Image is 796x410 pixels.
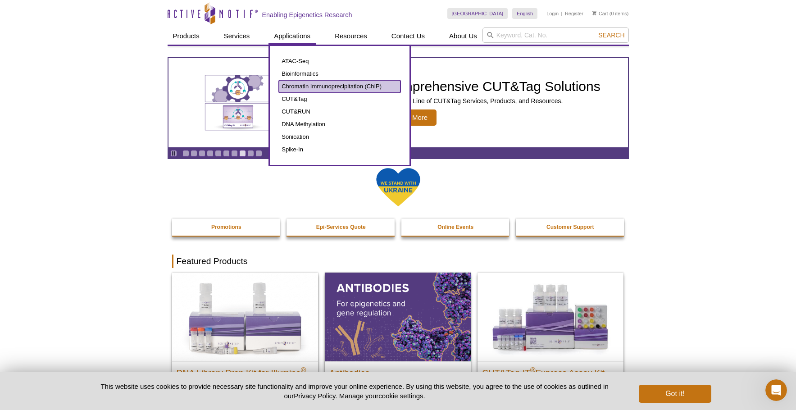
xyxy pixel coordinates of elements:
[478,273,623,409] a: CUT&Tag-IT® Express Assay Kit CUT&Tag-IT®Express Assay Kit Less variable and higher-throughput ge...
[516,219,625,236] a: Customer Support
[437,224,473,230] strong: Online Events
[598,32,624,39] span: Search
[546,224,594,230] strong: Customer Support
[384,80,600,93] h2: Comprehensive CUT&Tag Solutions
[172,273,318,361] img: DNA Library Prep Kit for Illumina
[592,10,608,17] a: Cart
[172,255,624,268] h2: Featured Products
[376,167,421,207] img: We Stand With Ukraine
[172,219,281,236] a: Promotions
[316,224,366,230] strong: Epi-Services Quote
[279,80,400,93] a: Chromatin Immunoprecipitation (ChIP)
[482,27,629,43] input: Keyword, Cat. No.
[639,385,711,403] button: Got it!
[386,27,430,45] a: Contact Us
[191,150,197,157] a: Go to slide 2
[546,10,559,17] a: Login
[204,74,339,131] img: Various genetic charts and diagrams.
[247,150,254,157] a: Go to slide 9
[482,364,619,378] h2: CUT&Tag-IT Express Assay Kit
[447,8,508,19] a: [GEOGRAPHIC_DATA]
[301,366,306,374] sup: ®
[177,364,314,378] h2: DNA Library Prep Kit for Illumina
[565,10,583,17] a: Register
[199,150,205,157] a: Go to slide 3
[287,219,396,236] a: Epi-Services Quote
[592,8,629,19] li: (0 items)
[231,150,238,157] a: Go to slide 7
[478,273,623,361] img: CUT&Tag-IT® Express Assay Kit
[279,55,400,68] a: ATAC-Seq
[170,150,177,157] a: Toggle autoplay
[512,8,537,19] a: English
[207,150,214,157] a: Go to slide 4
[279,68,400,80] a: Bioinformatics
[168,58,628,147] article: Comprehensive CUT&Tag Solutions
[329,364,466,378] h2: Antibodies
[530,366,536,374] sup: ®
[211,224,241,230] strong: Promotions
[223,150,230,157] a: Go to slide 6
[255,150,262,157] a: Go to slide 10
[168,58,628,147] a: Various genetic charts and diagrams. Comprehensive CUT&Tag Solutions Complete Line of CUT&Tag Ser...
[325,273,471,361] img: All Antibodies
[279,131,400,143] a: Sonication
[325,273,471,409] a: All Antibodies Antibodies Application-tested antibodies for ChIP, CUT&Tag, and CUT&RUN.
[561,8,563,19] li: |
[329,27,373,45] a: Resources
[384,97,600,105] p: Complete Line of CUT&Tag Services, Products, and Resources.
[239,150,246,157] a: Go to slide 8
[182,150,189,157] a: Go to slide 1
[279,93,400,105] a: CUT&Tag
[218,27,255,45] a: Services
[85,382,624,401] p: This website uses cookies to provide necessary site functionality and improve your online experie...
[765,379,787,401] iframe: Intercom live chat
[168,27,205,45] a: Products
[262,11,352,19] h2: Enabling Epigenetics Research
[215,150,222,157] a: Go to slide 5
[596,31,627,39] button: Search
[279,143,400,156] a: Spike-In
[268,27,316,45] a: Applications
[401,219,510,236] a: Online Events
[444,27,482,45] a: About Us
[279,118,400,131] a: DNA Methylation
[378,392,423,400] button: cookie settings
[279,105,400,118] a: CUT&RUN
[592,11,596,15] img: Your Cart
[294,392,335,400] a: Privacy Policy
